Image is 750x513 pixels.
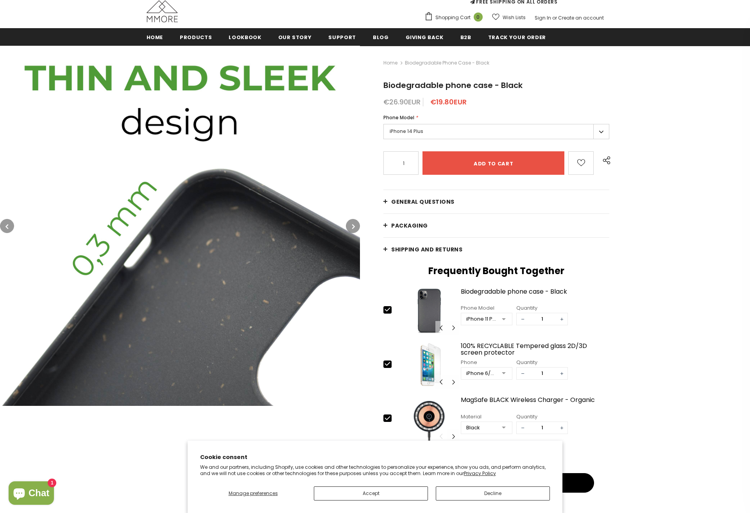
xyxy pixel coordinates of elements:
span: Wish Lists [503,14,526,22]
img: Screen Protector iPhone SE 2 [399,341,459,389]
img: iPhone 11 Pro Biodegradable Phone Case [399,286,459,335]
img: MMORE Cases [147,0,178,22]
span: Biodegradable phone case - Black [383,80,523,91]
a: Giving back [406,28,444,46]
div: Material [461,413,512,421]
span: Shipping and returns [391,246,462,253]
span: − [517,368,528,379]
span: Our Story [278,34,312,41]
a: B2B [460,28,471,46]
a: Biodegradable phone case - Black [461,288,609,302]
a: Lookbook [229,28,261,46]
a: Create an account [558,14,604,21]
a: PACKAGING [383,214,609,237]
a: Sign In [535,14,551,21]
a: MagSafe BLACK Wireless Charger - Organic [461,396,609,410]
div: Quantity [516,359,568,366]
div: Quantity [516,413,568,421]
span: 0 [474,13,483,22]
div: iPhone 6/6S/7/8/SE2/SE3 [466,370,496,377]
span: €19.80EUR [430,97,467,107]
span: B2B [460,34,471,41]
a: 100% RECYCLABLE Tempered glass 2D/3D screen protector [461,343,609,356]
a: Home [147,28,163,46]
p: We and our partners, including Shopify, use cookies and other technologies to personalize your ex... [200,464,550,476]
div: Phone Model [461,304,512,312]
a: Shopping Cart 0 [424,12,487,23]
span: + [556,313,567,325]
inbox-online-store-chat: Shopify online store chat [6,481,56,507]
a: support [328,28,356,46]
a: General Questions [383,190,609,213]
span: Track your order [488,34,546,41]
span: − [517,313,528,325]
input: Add to cart [422,151,564,175]
a: Home [383,58,397,68]
div: Black [466,424,496,432]
span: Manage preferences [229,490,278,497]
label: iPhone 14 Plus [383,124,609,139]
h2: Frequently Bought Together [383,265,609,277]
button: Manage preferences [200,486,306,500]
a: Products [180,28,212,46]
span: €26.90EUR [383,97,421,107]
a: Track your order [488,28,546,46]
span: + [556,368,567,379]
span: − [517,422,528,434]
h2: Cookie consent [200,453,550,461]
a: Wish Lists [492,11,526,24]
span: Biodegradable phone case - Black [405,58,489,68]
span: General Questions [391,198,455,206]
span: + [556,422,567,434]
img: MagSafe BLACK Wireless Charger - Organic image 0 [399,395,459,443]
span: Shopping Cart [435,14,471,22]
a: Shipping and returns [383,238,609,261]
div: iPhone 11 PRO MAX [466,315,496,323]
a: Privacy Policy [464,470,496,477]
span: Home [147,34,163,41]
div: Phone [461,359,512,366]
span: or [552,14,557,21]
span: Phone Model [383,114,414,121]
span: Blog [373,34,389,41]
span: Giving back [406,34,444,41]
button: Decline [436,486,550,500]
a: Blog [373,28,389,46]
span: Products [180,34,212,41]
div: Quantity [516,304,568,312]
span: PACKAGING [391,222,428,230]
a: Our Story [278,28,312,46]
button: Accept [314,486,428,500]
span: support [328,34,356,41]
span: Lookbook [229,34,261,41]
